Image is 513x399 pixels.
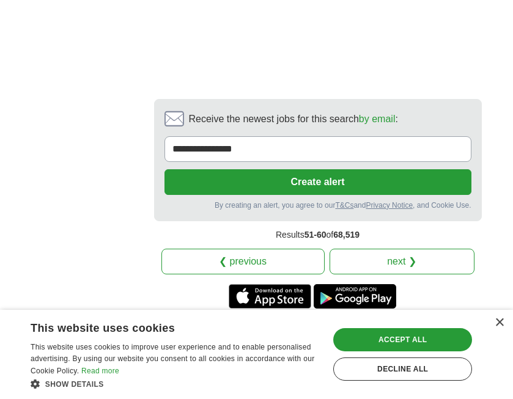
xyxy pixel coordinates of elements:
[304,230,327,240] span: 51-60
[333,357,472,381] div: Decline all
[366,201,413,210] a: Privacy Notice
[81,367,119,375] a: Read more, opens a new window
[359,114,396,124] a: by email
[31,343,314,376] span: This website uses cookies to improve user experience and to enable personalised advertising. By u...
[333,328,472,351] div: Accept all
[229,284,311,309] a: Get the iPhone app
[31,378,320,390] div: Show details
[164,169,471,195] button: Create alert
[314,284,396,309] a: Get the Android app
[45,380,104,389] span: Show details
[164,200,471,211] div: By creating an alert, you agree to our and , and Cookie Use.
[330,249,474,274] a: next ❯
[161,249,325,274] a: ❮ previous
[495,318,504,328] div: Close
[189,112,398,126] span: Receive the newest jobs for this search :
[335,201,353,210] a: T&Cs
[31,317,290,335] div: This website uses cookies
[333,230,360,240] span: 68,519
[154,221,482,249] div: Results of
